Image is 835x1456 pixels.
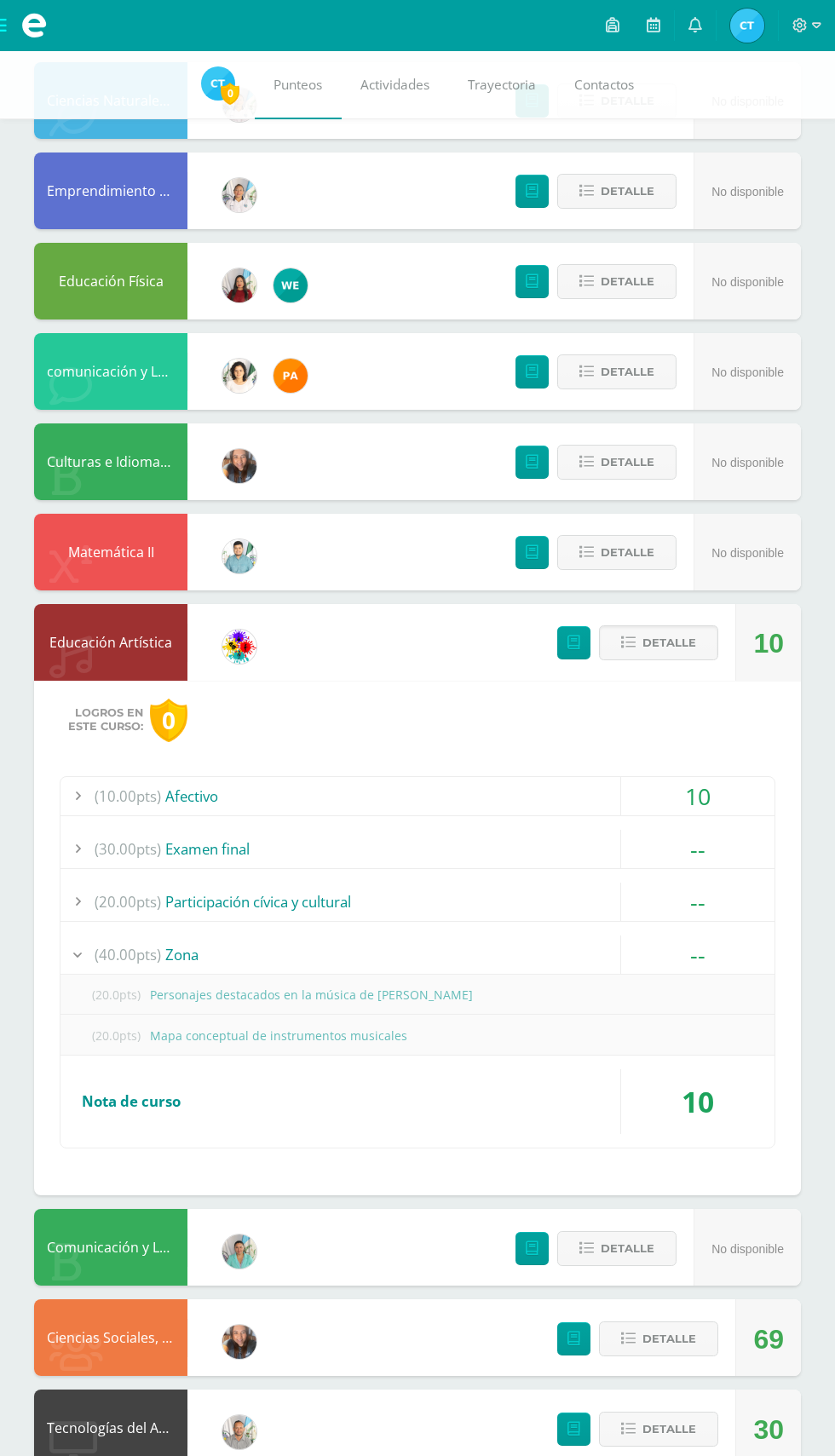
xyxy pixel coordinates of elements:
a: Contactos [556,51,654,119]
span: (10.00pts) [95,777,161,815]
div: -- [621,830,775,868]
span: 0 [221,83,239,104]
div: Afectivo [60,777,775,815]
div: Personajes destacados en la música de [PERSON_NAME] [60,975,775,1014]
img: 1a64f90e3bbff5a5c4d3e15aa151ce27.png [274,268,308,302]
img: 04f71514c926c92c0bb4042b2c09cb1f.png [201,66,235,101]
span: Logros en este curso: [68,706,143,734]
span: Punteos [274,76,322,94]
button: Detalle [557,264,677,299]
button: Detalle [599,1412,718,1447]
span: Actividades [360,76,429,94]
div: 0 [150,699,187,742]
span: Detalle [642,1413,696,1445]
button: Detalle [599,625,718,660]
a: Punteos [255,51,342,119]
div: 10 [621,777,775,815]
button: Detalle [557,354,677,389]
div: 69 [753,1301,784,1378]
span: Detalle [601,266,654,297]
div: Zona [60,935,775,974]
img: ff49d6f1e69e7cb1b5d921c0ef477f28.png [222,178,256,212]
span: Detalle [601,446,654,478]
span: No disponible [711,185,784,199]
span: Detalle [601,537,654,568]
span: (20.00pts) [95,883,161,921]
button: Detalle [557,445,677,480]
button: Detalle [557,174,677,209]
span: Detalle [601,176,654,207]
div: Culturas e Idiomas mayas, Garífuna y Xinca [34,423,187,500]
div: -- [621,935,775,974]
span: (20.0pts) [82,975,150,1014]
div: Participación cívica y cultural [60,883,775,921]
img: 3467c4cd218bb17aedebde82c04dba71.png [222,1234,256,1269]
div: Matemática II [34,514,187,590]
span: Detalle [642,1323,696,1355]
div: Mapa conceptual de instrumentos musicales [60,1016,775,1055]
img: 3bbeeb896b161c296f86561e735fa0fc.png [222,539,256,573]
span: Detalle [601,356,654,388]
span: No disponible [711,365,784,379]
button: Detalle [557,1231,677,1266]
img: 8286b9a544571e995a349c15127c7be6.png [222,449,256,483]
div: 10 [753,605,784,682]
span: (20.0pts) [82,1016,150,1055]
img: cc1b255efc37a3b08056c53a70f661ad.png [222,1415,256,1449]
div: 10 [621,1069,775,1134]
div: Comunicación y Lenguaje, Idioma Español [34,1209,187,1286]
img: 8286b9a544571e995a349c15127c7be6.png [222,1325,256,1359]
span: Nota de curso [82,1091,181,1111]
img: 2a9226028aa254eb8bf160ce7b8ff5e0.png [222,268,256,302]
a: Trayectoria [449,51,556,119]
span: Trayectoria [468,76,536,94]
div: comunicación y Lenguaje L-3 Idioma Extranjero [34,333,187,410]
div: Examen final [60,830,775,868]
div: Ciencias Sociales, Formación Ciudadana e Interculturalidad [34,1299,187,1376]
span: No disponible [711,546,784,560]
img: 7a8e161cab7694f51b452fdf17c6d5da.png [222,359,256,393]
span: No disponible [711,275,784,289]
img: d0a5be8572cbe4fc9d9d910beeabcdaa.png [222,630,256,664]
a: Actividades [342,51,449,119]
span: Detalle [642,627,696,659]
div: Educación Física [34,243,187,319]
span: Detalle [601,1233,654,1264]
img: 81049356b3b16f348f04480ea0cb6817.png [274,359,308,393]
button: Detalle [557,535,677,570]
div: Educación Artística [34,604,187,681]
img: 04f71514c926c92c0bb4042b2c09cb1f.png [730,9,764,43]
div: -- [621,883,775,921]
span: (40.00pts) [95,935,161,974]
span: No disponible [711,456,784,469]
button: Detalle [599,1321,718,1356]
span: No disponible [711,1242,784,1256]
span: (30.00pts) [95,830,161,868]
span: Contactos [574,76,634,94]
div: Emprendimiento para la Productividad [34,153,187,229]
